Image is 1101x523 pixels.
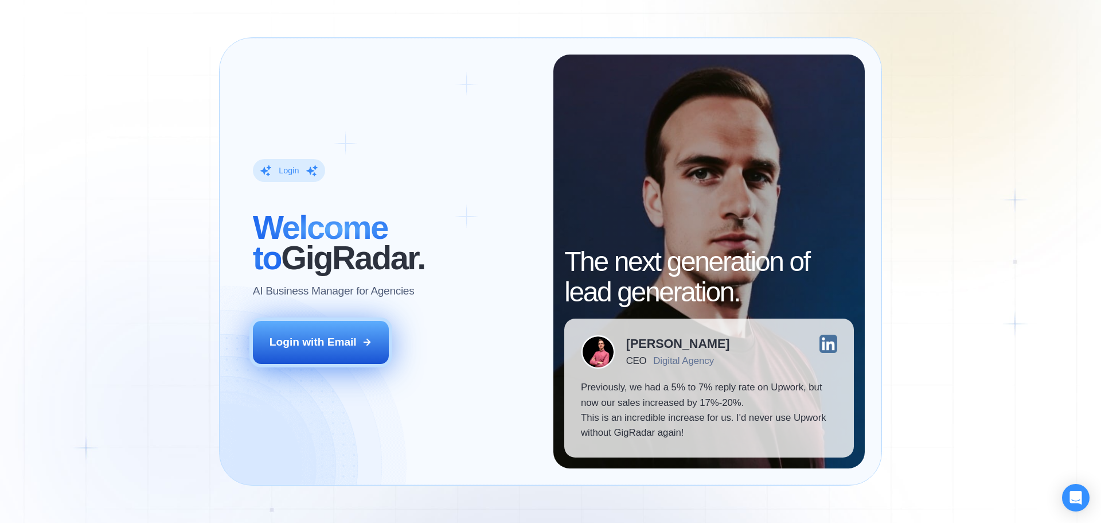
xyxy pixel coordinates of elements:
div: CEO [626,355,646,366]
div: Login with Email [270,335,357,350]
button: Login with Email [253,321,389,363]
div: [PERSON_NAME] [626,338,730,350]
div: Open Intercom Messenger [1062,484,1090,512]
span: Welcome to [253,209,388,276]
div: Digital Agency [653,355,714,366]
h2: ‍ GigRadar. [253,212,537,273]
p: AI Business Manager for Agencies [253,284,415,299]
p: Previously, we had a 5% to 7% reply rate on Upwork, but now our sales increased by 17%-20%. This ... [581,380,837,441]
div: Login [279,165,299,176]
h2: The next generation of lead generation. [564,247,854,308]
